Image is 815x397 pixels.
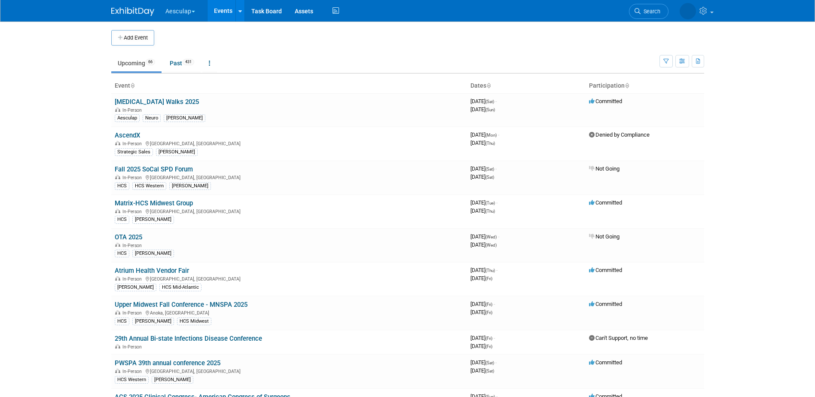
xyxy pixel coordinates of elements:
[115,369,120,373] img: In-Person Event
[111,30,154,46] button: Add Event
[122,369,144,374] span: In-Person
[115,216,129,223] div: HCS
[122,344,144,350] span: In-Person
[132,182,166,190] div: HCS Western
[589,359,622,366] span: Committed
[485,167,494,171] span: (Sat)
[589,267,622,273] span: Committed
[485,369,494,373] span: (Sat)
[485,302,492,307] span: (Fri)
[494,335,495,341] span: -
[115,367,464,374] div: [GEOGRAPHIC_DATA], [GEOGRAPHIC_DATA]
[589,335,648,341] span: Can't Support, no time
[470,275,492,281] span: [DATE]
[115,250,129,257] div: HCS
[111,79,467,93] th: Event
[159,284,201,291] div: HCS Mid-Atlantic
[115,233,142,241] a: OTA 2025
[115,165,193,173] a: Fall 2025 SoCal SPD Forum
[164,114,205,122] div: [PERSON_NAME]
[485,175,494,180] span: (Sat)
[586,79,704,93] th: Participation
[132,216,174,223] div: [PERSON_NAME]
[152,376,193,384] div: [PERSON_NAME]
[494,301,495,307] span: -
[115,344,120,348] img: In-Person Event
[183,59,194,65] span: 431
[115,209,120,213] img: In-Person Event
[470,98,497,104] span: [DATE]
[485,360,494,365] span: (Sat)
[115,359,220,367] a: PWSPA 39th annual conference 2025
[470,106,495,113] span: [DATE]
[115,276,120,281] img: In-Person Event
[115,243,120,247] img: In-Person Event
[470,140,495,146] span: [DATE]
[115,284,156,291] div: [PERSON_NAME]
[115,199,193,207] a: Matrix-HCS Midwest Group
[496,199,498,206] span: -
[470,267,498,273] span: [DATE]
[115,131,140,139] a: AscendX
[115,310,120,315] img: In-Person Event
[495,98,497,104] span: -
[115,140,464,147] div: [GEOGRAPHIC_DATA], [GEOGRAPHIC_DATA]
[641,8,660,15] span: Search
[495,165,497,172] span: -
[130,82,134,89] a: Sort by Event Name
[629,4,668,19] a: Search
[122,175,144,180] span: In-Person
[122,276,144,282] span: In-Person
[485,336,492,341] span: (Fri)
[498,131,499,138] span: -
[485,99,494,104] span: (Sat)
[470,241,497,248] span: [DATE]
[177,318,211,325] div: HCS Midwest
[485,133,497,137] span: (Mon)
[169,182,211,190] div: [PERSON_NAME]
[470,359,497,366] span: [DATE]
[163,55,201,71] a: Past431
[485,209,495,214] span: (Thu)
[122,141,144,147] span: In-Person
[122,310,144,316] span: In-Person
[470,174,494,180] span: [DATE]
[470,233,499,240] span: [DATE]
[115,267,189,275] a: Atrium Health Vendor Fair
[146,59,155,65] span: 66
[589,301,622,307] span: Committed
[132,250,174,257] div: [PERSON_NAME]
[470,301,495,307] span: [DATE]
[115,335,262,342] a: 29th Annual Bi-state Infections Disease Conference
[115,175,120,179] img: In-Person Event
[115,309,464,316] div: Anoka, [GEOGRAPHIC_DATA]
[485,235,497,239] span: (Wed)
[470,165,497,172] span: [DATE]
[485,243,497,247] span: (Wed)
[156,148,198,156] div: [PERSON_NAME]
[122,107,144,113] span: In-Person
[470,343,492,349] span: [DATE]
[115,275,464,282] div: [GEOGRAPHIC_DATA], [GEOGRAPHIC_DATA]
[115,208,464,214] div: [GEOGRAPHIC_DATA], [GEOGRAPHIC_DATA]
[485,310,492,315] span: (Fri)
[589,165,620,172] span: Not Going
[470,131,499,138] span: [DATE]
[589,131,650,138] span: Denied by Compliance
[115,376,149,384] div: HCS Western
[122,243,144,248] span: In-Person
[498,233,499,240] span: -
[485,268,495,273] span: (Thu)
[115,301,247,308] a: Upper Midwest Fall Conference - MNSPA 2025
[115,114,140,122] div: Aesculap
[470,335,495,341] span: [DATE]
[589,98,622,104] span: Committed
[485,344,492,349] span: (Fri)
[115,174,464,180] div: [GEOGRAPHIC_DATA], [GEOGRAPHIC_DATA]
[132,318,174,325] div: [PERSON_NAME]
[625,82,629,89] a: Sort by Participation Type
[589,199,622,206] span: Committed
[115,148,153,156] div: Strategic Sales
[495,359,497,366] span: -
[470,367,494,374] span: [DATE]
